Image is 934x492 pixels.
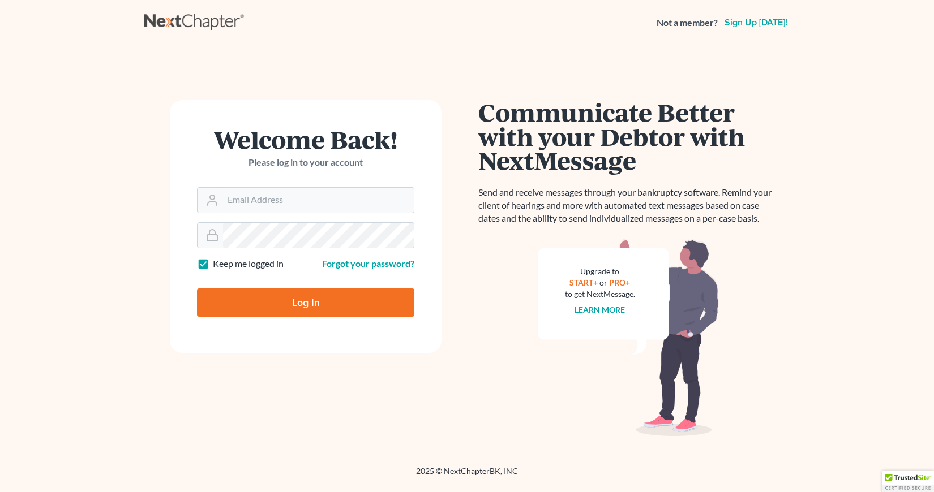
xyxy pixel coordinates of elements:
[657,16,718,29] strong: Not a member?
[565,266,635,277] div: Upgrade to
[223,188,414,213] input: Email Address
[882,471,934,492] div: TrustedSite Certified
[478,100,778,172] h1: Communicate Better with your Debtor with NextMessage
[213,257,284,270] label: Keep me logged in
[565,288,635,300] div: to get NextMessage.
[722,18,790,27] a: Sign up [DATE]!
[144,465,790,486] div: 2025 © NextChapterBK, INC
[322,258,414,269] a: Forgot your password?
[575,305,625,314] a: Learn more
[197,288,414,317] input: Log In
[478,186,778,225] p: Send and receive messages through your bankruptcy software. Remind your client of hearings and mo...
[600,278,608,287] span: or
[197,127,414,152] h1: Welcome Back!
[610,278,631,287] a: PRO+
[197,156,414,169] p: Please log in to your account
[538,239,719,437] img: nextmessage_bg-59042aed3d76b12b5cd301f8e5b87938c9018125f34e5fa2b7a6b67550977c72.svg
[570,278,598,287] a: START+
